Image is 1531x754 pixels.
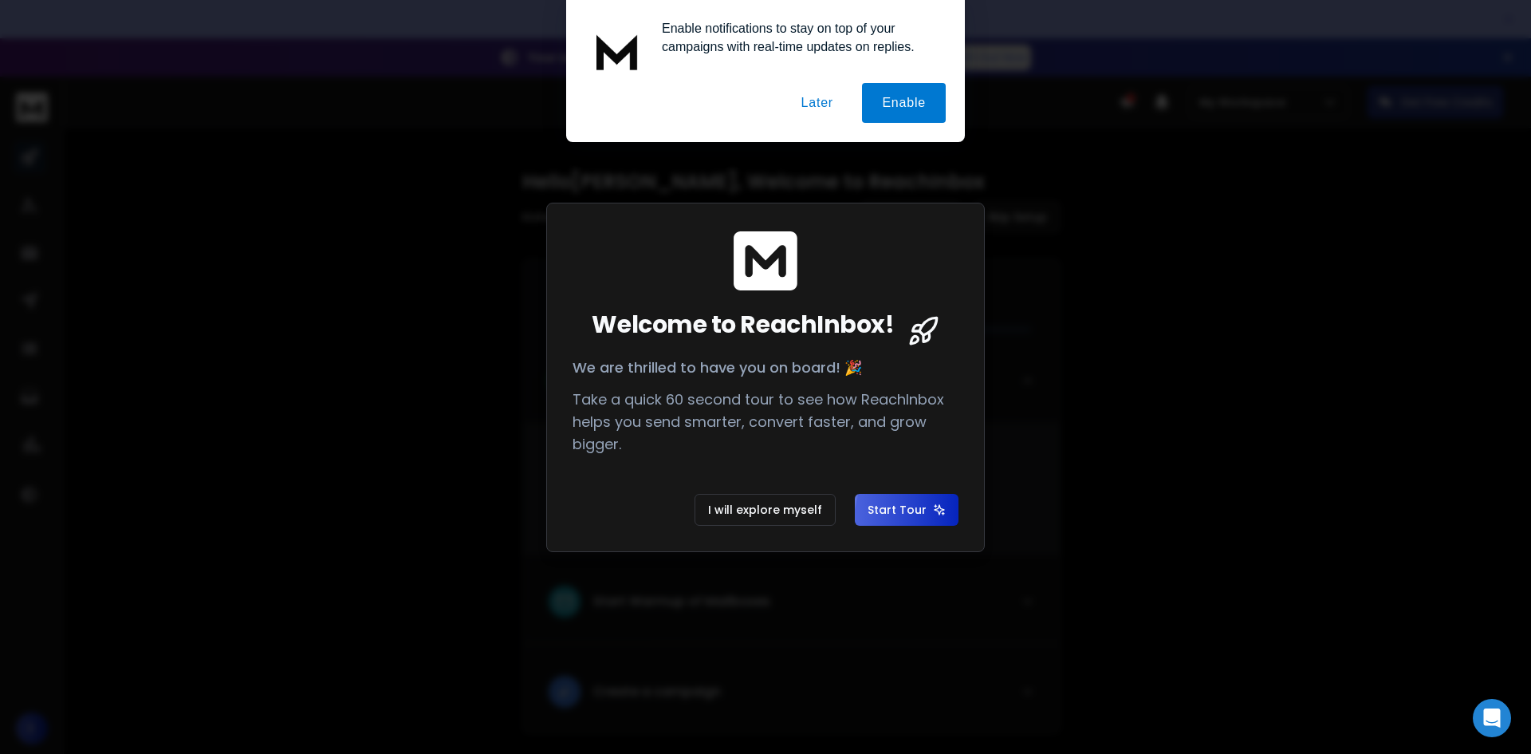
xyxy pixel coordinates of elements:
[868,502,946,518] span: Start Tour
[573,389,958,456] p: Take a quick 60 second tour to see how ReachInbox helps you send smarter, convert faster, and gro...
[862,83,946,123] button: Enable
[695,494,836,526] button: I will explore myself
[592,310,894,339] span: Welcome to ReachInbox!
[781,83,852,123] button: Later
[1473,699,1511,737] div: Open Intercom Messenger
[585,19,649,83] img: notification icon
[855,494,958,526] button: Start Tour
[573,357,958,379] p: We are thrilled to have you on board! 🎉
[649,19,946,56] div: Enable notifications to stay on top of your campaigns with real-time updates on replies.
